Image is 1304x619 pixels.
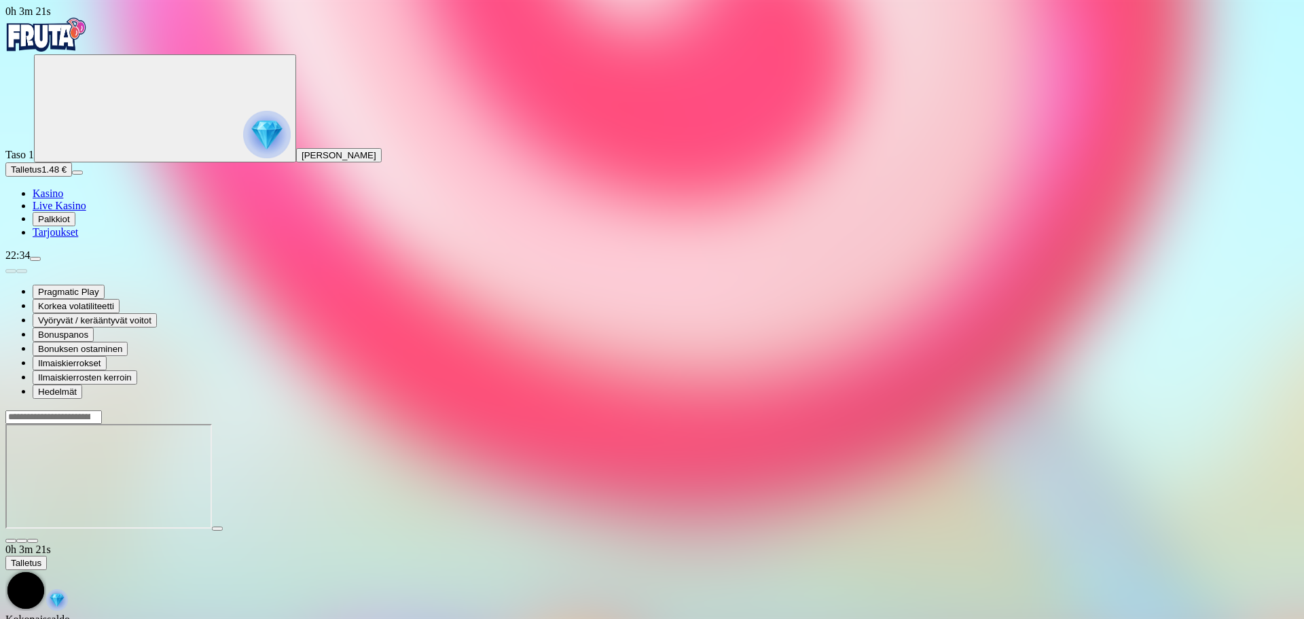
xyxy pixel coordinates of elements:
[33,226,78,238] a: Tarjoukset
[41,164,67,175] span: 1.48 €
[5,424,212,529] iframe: Sweet Bonanza 1000
[5,18,87,52] img: Fruta
[5,544,51,555] span: user session time
[5,249,30,261] span: 22:34
[33,200,86,211] a: Live Kasino
[16,269,27,273] button: next slide
[11,558,41,568] span: Talletus
[5,162,72,177] button: Talletusplus icon1.48 €
[38,387,77,397] span: Hedelmät
[33,285,105,299] button: Pragmatic Play
[38,344,122,354] span: Bonuksen ostaminen
[5,269,16,273] button: prev slide
[5,149,34,160] span: Taso 1
[5,544,1299,614] div: Game menu
[212,527,223,531] button: play icon
[243,111,291,158] img: reward progress
[33,328,94,342] button: Bonuspanos
[33,342,128,356] button: Bonuksen ostaminen
[302,150,376,160] span: [PERSON_NAME]
[5,410,102,424] input: Search
[33,356,107,370] button: Ilmaiskierrokset
[38,358,101,368] span: Ilmaiskierrokset
[5,18,1299,238] nav: Primary
[27,539,38,543] button: fullscreen icon
[33,313,157,328] button: Vyöryvät / kerääntyvät voitot
[38,301,114,311] span: Korkea volatiliteetti
[33,212,75,226] button: Palkkiot
[11,164,41,175] span: Talletus
[33,370,137,385] button: Ilmaiskierrosten kerroin
[72,171,83,175] button: menu
[5,556,47,570] button: Talletus
[38,330,88,340] span: Bonuspanos
[16,539,27,543] button: chevron-down icon
[33,188,63,199] a: Kasino
[38,287,99,297] span: Pragmatic Play
[46,589,68,611] img: reward-icon
[38,315,151,325] span: Vyöryvät / kerääntyvät voitot
[33,299,120,313] button: Korkea volatiliteetti
[33,385,82,399] button: Hedelmät
[34,54,296,162] button: reward progress
[5,539,16,543] button: close icon
[5,188,1299,238] nav: Main menu
[5,5,51,17] span: user session time
[296,148,382,162] button: [PERSON_NAME]
[38,214,70,224] span: Palkkiot
[5,42,87,54] a: Fruta
[38,372,132,383] span: Ilmaiskierrosten kerroin
[30,257,41,261] button: menu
